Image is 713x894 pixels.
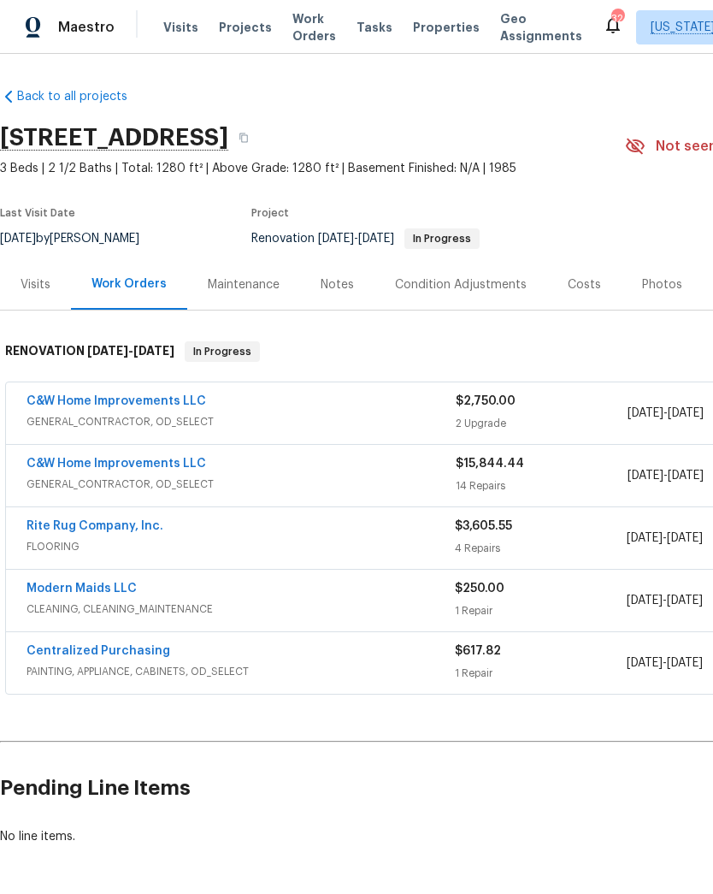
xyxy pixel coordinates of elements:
a: Rite Rug Company, Inc. [27,520,163,532]
span: $250.00 [455,583,504,595]
a: C&W Home Improvements LLC [27,458,206,470]
h6: RENOVATION [5,341,174,362]
span: [DATE] [668,470,704,482]
div: Work Orders [91,275,167,293]
div: Visits [21,276,50,293]
span: Tasks [356,21,392,33]
span: - [627,530,703,547]
div: 4 Repairs [455,540,626,557]
span: Renovation [251,233,480,245]
div: Condition Adjustments [395,276,527,293]
span: $617.82 [455,645,501,657]
span: [DATE] [627,595,663,607]
span: CLEANING, CLEANING_MAINTENANCE [27,601,455,618]
span: Maestro [58,19,115,36]
a: Centralized Purchasing [27,645,170,657]
a: C&W Home Improvements LLC [27,395,206,407]
span: PAINTING, APPLIANCE, CABINETS, OD_SELECT [27,663,455,680]
span: [DATE] [358,233,394,245]
span: [DATE] [667,532,703,544]
div: 1 Repair [455,665,626,682]
span: $3,605.55 [455,520,512,532]
button: Copy Address [228,122,259,153]
span: [DATE] [87,345,128,357]
span: [DATE] [627,532,663,544]
span: [DATE] [318,233,354,245]
span: Visits [163,19,198,36]
span: In Progress [186,343,258,360]
span: - [628,467,704,484]
span: - [87,345,174,357]
div: 2 Upgrade [456,415,628,432]
span: GENERAL_CONTRACTOR, OD_SELECT [27,413,456,430]
span: Projects [219,19,272,36]
span: $15,844.44 [456,458,524,470]
div: 14 Repairs [456,477,628,494]
span: - [627,592,703,609]
span: Properties [413,19,480,36]
span: - [628,405,704,422]
span: [DATE] [667,595,703,607]
span: [DATE] [133,345,174,357]
div: Notes [321,276,354,293]
span: Project [251,208,289,218]
span: GENERAL_CONTRACTOR, OD_SELECT [27,476,456,493]
div: Costs [568,276,601,293]
span: Geo Assignments [500,10,582,44]
span: [DATE] [667,657,703,669]
span: FLOORING [27,538,455,555]
span: [DATE] [668,407,704,419]
span: - [627,654,703,672]
div: Photos [642,276,682,293]
span: In Progress [406,234,478,244]
span: Work Orders [292,10,336,44]
span: $2,750.00 [456,395,516,407]
span: [DATE] [627,657,663,669]
span: - [318,233,394,245]
div: 32 [611,10,623,27]
div: Maintenance [208,276,280,293]
a: Modern Maids LLC [27,583,137,595]
div: 1 Repair [455,602,626,619]
span: [DATE] [628,470,663,482]
span: [DATE] [628,407,663,419]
